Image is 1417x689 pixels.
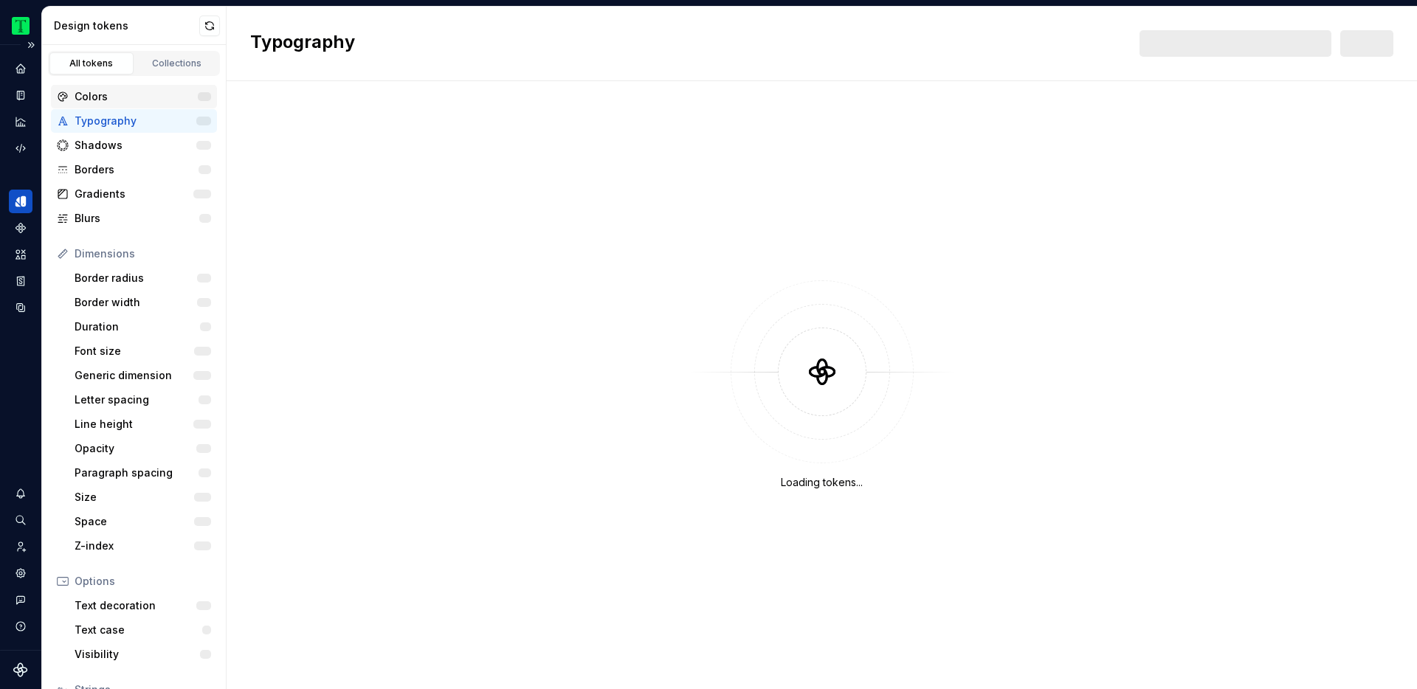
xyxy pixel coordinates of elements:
a: Letter spacing [69,388,217,412]
a: Design tokens [9,190,32,213]
div: Generic dimension [75,368,193,383]
div: Loading tokens... [781,475,863,490]
a: Line height [69,412,217,436]
div: Border radius [75,271,197,285]
a: Documentation [9,83,32,107]
div: Z-index [75,539,194,553]
a: Components [9,216,32,240]
svg: Supernova Logo [13,662,28,677]
a: Gradients [51,182,217,206]
div: Size [75,490,194,505]
a: Opacity [69,437,217,460]
a: Paragraph spacing [69,461,217,485]
div: Font size [75,344,194,359]
div: Colors [75,89,198,104]
div: Typography [75,114,196,128]
button: Contact support [9,588,32,612]
a: Visibility [69,643,217,666]
div: Dimensions [75,246,211,261]
a: Analytics [9,110,32,134]
div: Paragraph spacing [75,465,199,480]
a: Code automation [9,136,32,160]
div: Shadows [75,138,196,153]
a: Colors [51,85,217,108]
a: Duration [69,315,217,339]
a: Font size [69,339,217,363]
a: Text decoration [69,594,217,617]
div: Duration [75,319,200,334]
div: Design tokens [54,18,199,33]
a: Border width [69,291,217,314]
button: Expand sidebar [21,35,41,55]
a: Invite team [9,535,32,558]
a: Data sources [9,296,32,319]
a: Typography [51,109,217,133]
a: Shadows [51,134,217,157]
div: Options [75,574,211,589]
a: Border radius [69,266,217,290]
div: Borders [75,162,199,177]
div: Border width [75,295,197,310]
div: Space [75,514,194,529]
a: Home [9,57,32,80]
div: Letter spacing [75,392,199,407]
div: Line height [75,417,193,432]
a: Text case [69,618,217,642]
div: Collections [140,58,214,69]
a: Borders [51,158,217,181]
h2: Typography [250,30,355,57]
div: Visibility [75,647,200,662]
a: Settings [9,561,32,585]
a: Assets [9,243,32,266]
div: Text decoration [75,598,196,613]
div: All tokens [55,58,128,69]
button: Search ⌘K [9,508,32,532]
div: Text case [75,623,202,637]
a: Space [69,510,217,533]
a: Size [69,485,217,509]
div: Opacity [75,441,196,456]
div: Blurs [75,211,199,226]
a: Storybook stories [9,269,32,293]
div: Gradients [75,187,193,201]
a: Blurs [51,207,217,230]
img: 0ed0e8b8-9446-497d-bad0-376821b19aa5.png [12,17,30,35]
a: Generic dimension [69,364,217,387]
button: Notifications [9,482,32,505]
a: Z-index [69,534,217,558]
